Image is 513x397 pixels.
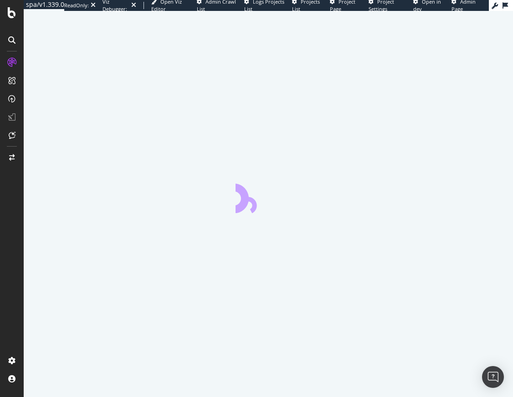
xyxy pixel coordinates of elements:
div: ReadOnly: [64,2,89,9]
div: Open Intercom Messenger [482,366,504,388]
div: animation [236,180,301,213]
